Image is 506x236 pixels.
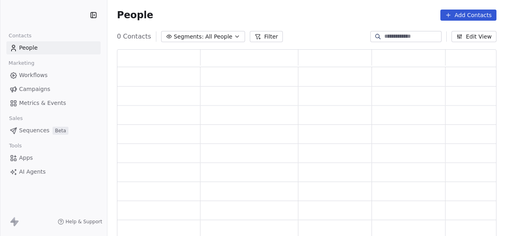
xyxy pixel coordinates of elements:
[19,168,46,176] span: AI Agents
[452,31,496,42] button: Edit View
[58,219,102,225] a: Help & Support
[6,97,101,110] a: Metrics & Events
[5,57,38,69] span: Marketing
[19,154,33,162] span: Apps
[6,41,101,54] a: People
[6,165,101,178] a: AI Agents
[6,69,101,82] a: Workflows
[19,99,66,107] span: Metrics & Events
[5,30,35,42] span: Contacts
[6,112,26,124] span: Sales
[19,71,48,79] span: Workflows
[117,9,153,21] span: People
[6,83,101,96] a: Campaigns
[440,10,496,21] button: Add Contacts
[53,127,68,135] span: Beta
[250,31,283,42] button: Filter
[174,33,204,41] span: Segments:
[66,219,102,225] span: Help & Support
[6,124,101,137] a: SequencesBeta
[117,32,151,41] span: 0 Contacts
[6,151,101,164] a: Apps
[205,33,232,41] span: All People
[19,126,49,135] span: Sequences
[6,140,25,152] span: Tools
[19,85,50,93] span: Campaigns
[19,44,38,52] span: People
